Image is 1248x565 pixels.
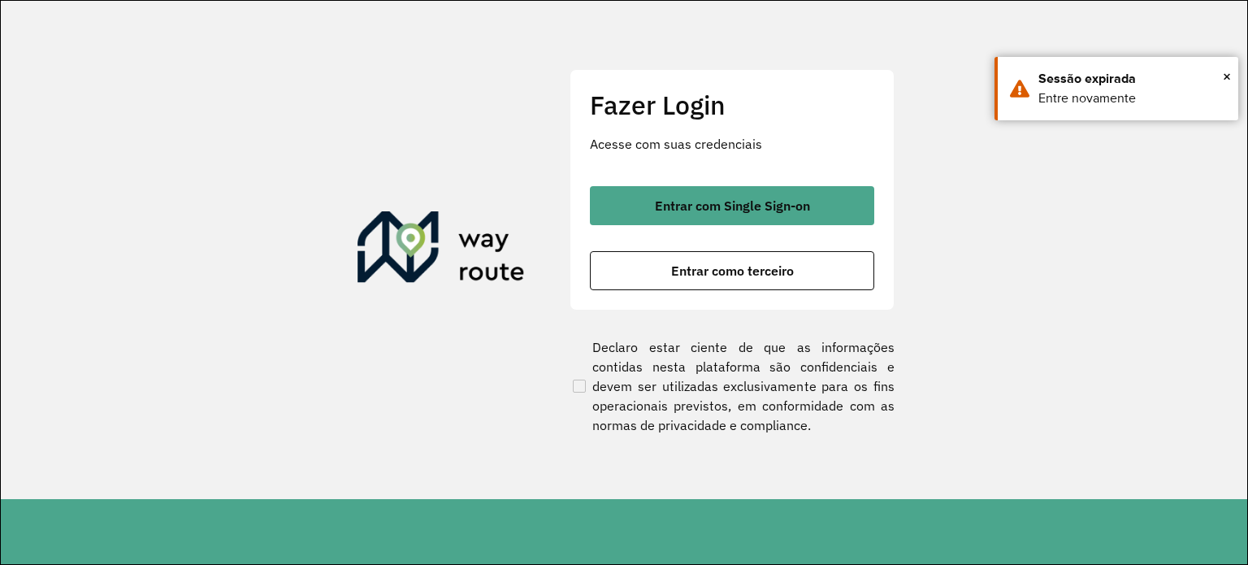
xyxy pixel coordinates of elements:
span: × [1223,64,1231,89]
h2: Fazer Login [590,89,874,120]
span: Entrar como terceiro [671,264,794,277]
button: Close [1223,64,1231,89]
div: Entre novamente [1038,89,1226,108]
span: Entrar com Single Sign-on [655,199,810,212]
div: Sessão expirada [1038,69,1226,89]
button: button [590,186,874,225]
img: Roteirizador AmbevTech [357,211,525,289]
p: Acesse com suas credenciais [590,134,874,154]
button: button [590,251,874,290]
label: Declaro estar ciente de que as informações contidas nesta plataforma são confidenciais e devem se... [570,337,895,435]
